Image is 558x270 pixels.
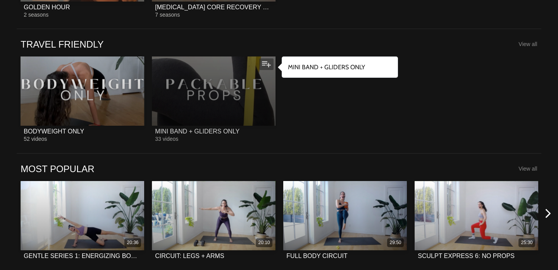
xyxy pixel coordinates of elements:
[152,56,276,142] a: MINI BAND + GLIDERS ONLYMINI BAND + GLIDERS ONLY33 videos
[288,63,365,71] strong: MINI BAND + GLIDERS ONLY
[418,252,515,260] div: SCULPT EXPRESS 6: NO PROPS
[21,181,144,267] a: GENTLE SERIES 1: ENERGIZING BODYWEIGHT FLOW20:36GENTLE SERIES 1: ENERGIZING BODYWEIGHT FLOW
[286,252,347,260] div: FULL BODY CIRCUIT
[518,41,537,47] a: View all
[155,3,272,11] div: [MEDICAL_DATA] CORE RECOVERY PROGRAM
[24,136,47,142] span: 52 videos
[390,239,401,246] div: 29:50
[21,56,144,142] a: BODYWEIGHT ONLYBODYWEIGHT ONLY52 videos
[127,239,139,246] div: 20:36
[283,181,407,267] a: FULL BODY CIRCUIT29:50FULL BODY CIRCUIT
[415,181,538,267] a: SCULPT EXPRESS 6: NO PROPS25:30SCULPT EXPRESS 6: NO PROPS
[155,12,180,18] span: 7 seasons
[21,38,103,50] a: TRAVEL FRIENDLY
[155,128,239,135] div: MINI BAND + GLIDERS ONLY
[24,12,48,18] span: 2 seasons
[152,181,276,267] a: CIRCUIT: LEGS + ARMS20:10CIRCUIT: LEGS + ARMS
[21,163,94,175] a: MOST POPULAR
[24,3,70,11] div: GOLDEN HOUR
[259,58,274,70] button: Add to my list
[521,239,533,246] div: 25:30
[155,136,178,142] span: 33 videos
[518,166,537,172] a: View all
[258,239,270,246] div: 20:10
[24,128,84,135] div: BODYWEIGHT ONLY
[155,252,224,260] div: CIRCUIT: LEGS + ARMS
[24,252,141,260] div: GENTLE SERIES 1: ENERGIZING BODYWEIGHT FLOW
